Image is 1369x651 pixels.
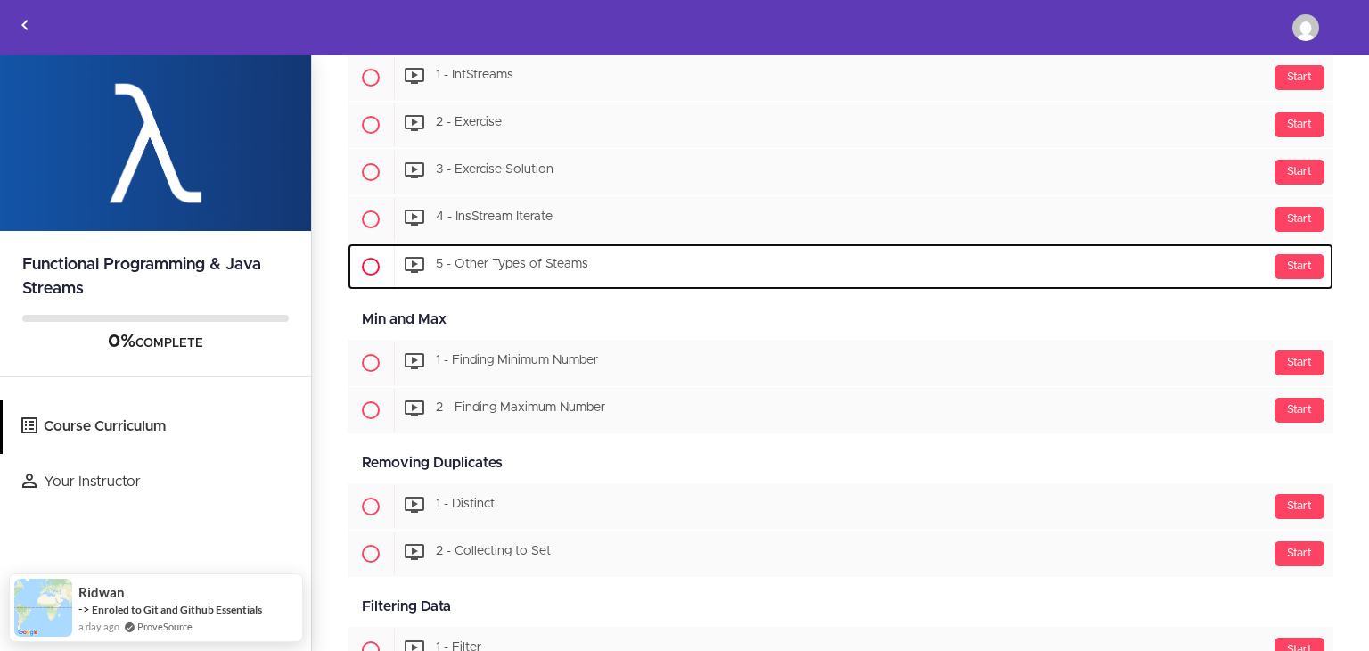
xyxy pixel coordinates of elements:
[1275,207,1324,232] div: Start
[1275,254,1324,279] div: Start
[436,117,502,129] span: 2 - Exercise
[348,196,1333,243] a: Start 4 - InsStream Iterate
[436,164,553,177] span: 3 - Exercise Solution
[436,355,598,367] span: 1 - Finding Minimum Number
[436,402,605,415] span: 2 - Finding Maximum Number
[436,546,551,558] span: 2 - Collecting to Set
[1292,14,1319,41] img: jeanchristophe.chevallier@yahoo.fr
[22,331,289,354] div: COMPLETE
[1275,494,1324,519] div: Start
[1275,112,1324,137] div: Start
[348,300,1333,340] div: Min and Max
[348,387,1333,433] a: Start 2 - Finding Maximum Number
[1275,541,1324,566] div: Start
[348,587,1333,627] div: Filtering Data
[14,14,36,36] svg: Back to courses
[78,602,90,616] span: ->
[348,531,1333,577] a: Start 2 - Collecting to Set
[348,54,1333,101] a: Start 1 - IntStreams
[108,333,135,350] span: 0%
[436,499,495,511] span: 1 - Distinct
[348,243,1333,290] a: Start 5 - Other Types of Steams
[348,149,1333,195] a: Start 3 - Exercise Solution
[3,455,311,509] a: Your Instructor
[1275,398,1324,423] div: Start
[1275,350,1324,375] div: Start
[436,70,513,82] span: 1 - IntStreams
[137,619,193,634] a: ProveSource
[1275,160,1324,185] div: Start
[78,585,125,600] span: ridwan
[436,211,553,224] span: 4 - InsStream Iterate
[92,603,262,616] a: Enroled to Git and Github Essentials
[1275,65,1324,90] div: Start
[348,102,1333,148] a: Start 2 - Exercise
[348,483,1333,530] a: Start 1 - Distinct
[348,340,1333,386] a: Start 1 - Finding Minimum Number
[3,400,311,454] a: Course Curriculum
[436,259,588,271] span: 5 - Other Types of Steams
[14,579,72,637] img: provesource social proof notification image
[1,1,49,54] a: Back to courses
[78,619,119,634] span: a day ago
[348,443,1333,483] div: Removing Duplicates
